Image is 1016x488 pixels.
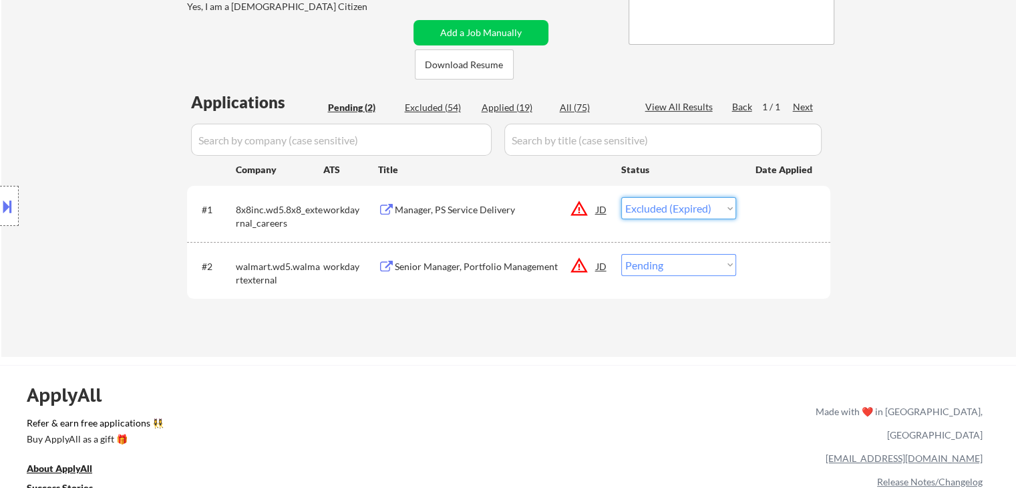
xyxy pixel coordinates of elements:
[27,384,117,406] div: ApplyAll
[570,256,588,275] button: warning_amber
[595,254,609,278] div: JD
[504,124,822,156] input: Search by title (case sensitive)
[27,462,111,479] a: About ApplyAll
[27,463,92,474] u: About ApplyAll
[395,260,597,273] div: Senior Manager, Portfolio Management
[27,433,160,449] a: Buy ApplyAll as a gift 🎁
[328,101,395,114] div: Pending (2)
[732,100,753,114] div: Back
[793,100,814,114] div: Next
[27,435,160,444] div: Buy ApplyAll as a gift 🎁
[595,197,609,221] div: JD
[621,157,736,181] div: Status
[191,94,323,110] div: Applications
[413,20,548,45] button: Add a Job Manually
[810,400,983,447] div: Made with ❤️ in [GEOGRAPHIC_DATA], [GEOGRAPHIC_DATA]
[570,199,588,218] button: warning_amber
[405,101,472,114] div: Excluded (54)
[395,203,597,217] div: Manager, PS Service Delivery
[323,163,378,176] div: ATS
[415,49,514,80] button: Download Resume
[191,124,492,156] input: Search by company (case sensitive)
[27,418,536,433] a: Refer & earn free applications 👯‍♀️
[762,100,793,114] div: 1 / 1
[826,453,983,464] a: [EMAIL_ADDRESS][DOMAIN_NAME]
[236,203,323,229] div: 8x8inc.wd5.8x8_external_careers
[323,260,378,273] div: workday
[645,100,717,114] div: View All Results
[877,476,983,487] a: Release Notes/Changelog
[236,163,323,176] div: Company
[560,101,627,114] div: All (75)
[236,260,323,286] div: walmart.wd5.walmartexternal
[378,163,609,176] div: Title
[482,101,548,114] div: Applied (19)
[755,163,814,176] div: Date Applied
[323,203,378,217] div: workday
